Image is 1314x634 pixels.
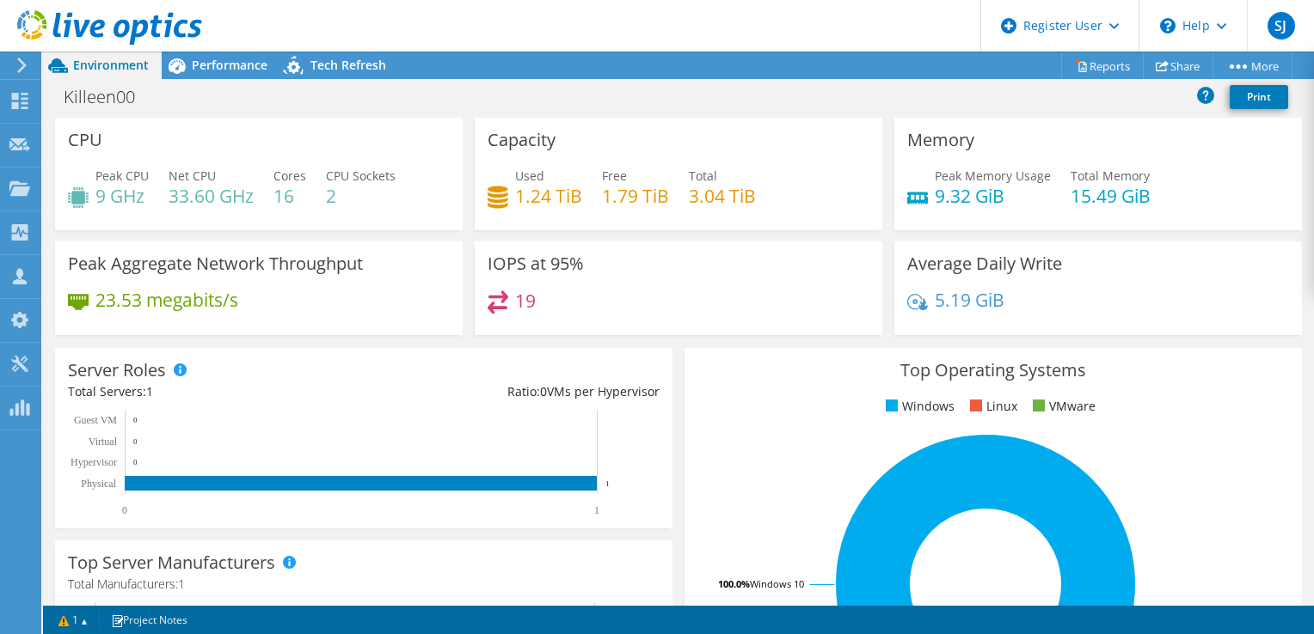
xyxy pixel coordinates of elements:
[602,168,627,184] span: Free
[68,382,364,401] div: Total Servers:
[326,186,396,205] h4: 2
[1160,18,1176,34] svg: \n
[68,575,660,594] h4: Total Manufacturers:
[99,609,200,631] a: Project Notes
[133,416,138,424] text: 0
[718,577,750,590] tspan: 100.0%
[1230,85,1288,109] a: Print
[689,168,717,184] span: Total
[56,88,162,107] h1: Killeen00
[89,436,118,448] text: Virtual
[71,456,117,468] text: Hypervisor
[122,504,127,516] text: 0
[907,254,1062,273] h3: Average Daily Write
[74,414,117,426] text: Guest VM
[73,57,149,73] span: Environment
[46,609,100,631] a: 1
[169,168,216,184] span: Net CPU
[169,186,254,205] h4: 33.60 GHz
[602,186,669,205] h4: 1.79 TiB
[1071,168,1150,184] span: Total Memory
[95,186,149,205] h4: 9 GHz
[1071,186,1151,205] h4: 15.49 GiB
[178,576,185,592] span: 1
[935,290,1004,309] h4: 5.19 GiB
[1213,52,1293,79] a: More
[326,168,396,184] span: CPU Sockets
[133,458,138,466] text: 0
[1028,397,1096,416] li: VMware
[966,397,1017,416] li: Linux
[95,168,149,184] span: Peak CPU
[81,478,116,490] text: Physical
[1061,52,1144,79] a: Reports
[594,504,599,516] text: 1
[68,131,102,149] h3: CPU
[488,254,584,273] h3: IOPS at 95%
[907,131,974,149] h3: Memory
[133,437,138,446] text: 0
[540,383,547,399] span: 0
[689,186,756,205] h4: 3.04 TiB
[488,131,556,149] h3: Capacity
[95,290,238,309] h4: 23.53 megabits/s
[364,382,660,401] div: Ratio: VMs per Hypervisor
[1268,12,1295,40] span: SJ
[697,361,1289,380] h3: Top Operating Systems
[750,577,804,590] tspan: Windows 10
[310,57,386,73] span: Tech Refresh
[273,168,306,184] span: Cores
[935,186,1051,205] h4: 9.32 GiB
[605,479,610,488] text: 1
[515,168,544,184] span: Used
[68,254,363,273] h3: Peak Aggregate Network Throughput
[515,291,536,310] h4: 19
[146,383,153,399] span: 1
[881,397,955,416] li: Windows
[68,553,275,572] h3: Top Server Manufacturers
[515,186,582,205] h4: 1.24 TiB
[68,361,166,380] h3: Server Roles
[1143,52,1213,79] a: Share
[273,186,306,205] h4: 16
[192,57,267,73] span: Performance
[935,168,1051,184] span: Peak Memory Usage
